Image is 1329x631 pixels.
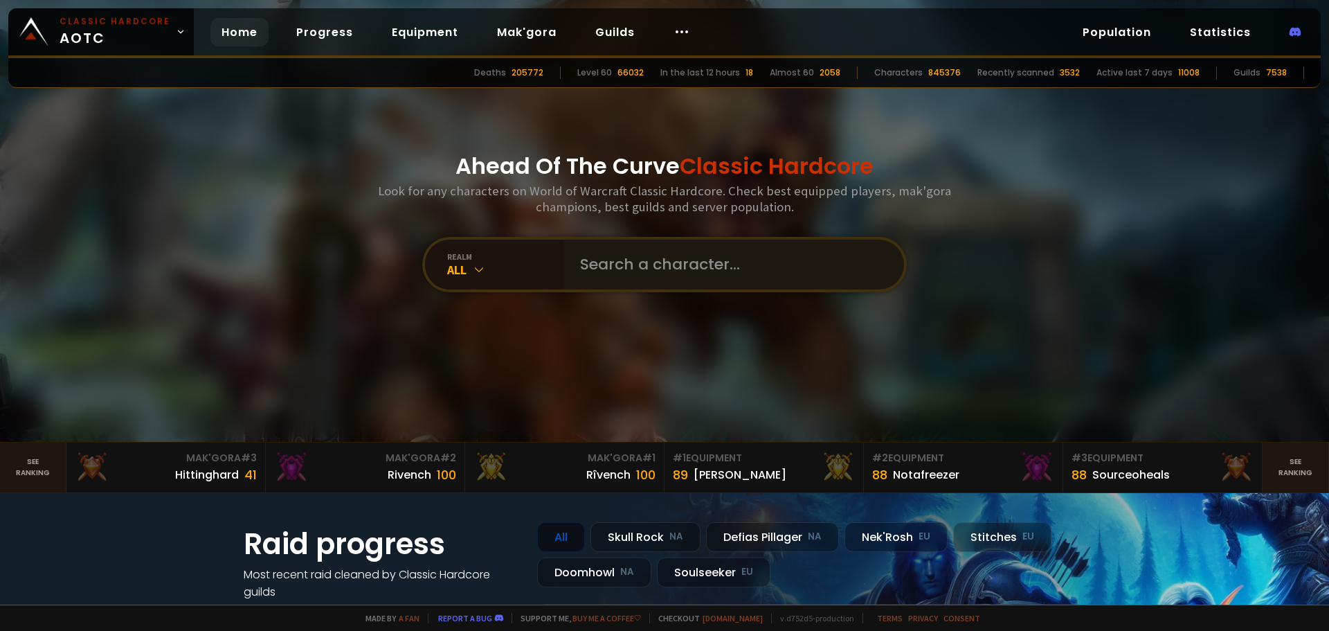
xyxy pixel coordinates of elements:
div: Deaths [474,66,506,79]
span: v. d752d5 - production [771,613,854,623]
div: Mak'Gora [75,451,257,465]
span: # 2 [872,451,888,465]
div: All [537,522,585,552]
a: [DOMAIN_NAME] [703,613,763,623]
a: Progress [285,18,364,46]
div: In the last 12 hours [660,66,740,79]
span: AOTC [60,15,170,48]
span: Made by [357,613,419,623]
div: Stitches [953,522,1051,552]
div: Characters [874,66,923,79]
a: Classic HardcoreAOTC [8,8,194,55]
span: # 1 [673,451,686,465]
a: Guilds [584,18,646,46]
div: Guilds [1233,66,1260,79]
div: 41 [244,465,257,484]
span: Support me, [512,613,641,623]
div: Nek'Rosh [844,522,948,552]
h1: Ahead Of The Curve [455,150,874,183]
span: Checkout [649,613,763,623]
a: Privacy [908,613,938,623]
div: Equipment [872,451,1054,465]
div: 3532 [1060,66,1080,79]
a: Seeranking [1263,443,1329,492]
a: #3Equipment88Sourceoheals [1063,443,1263,492]
a: Report a bug [438,613,492,623]
div: 66032 [617,66,644,79]
div: [PERSON_NAME] [694,466,786,483]
small: NA [620,565,634,579]
div: 100 [437,465,456,484]
span: Classic Hardcore [680,150,874,181]
div: 7538 [1266,66,1287,79]
div: Equipment [1072,451,1254,465]
div: Mak'Gora [473,451,656,465]
div: 18 [745,66,753,79]
div: 2058 [820,66,840,79]
div: 88 [1072,465,1087,484]
a: Mak'Gora#3Hittinghard41 [66,443,266,492]
small: Classic Hardcore [60,15,170,28]
div: Level 60 [577,66,612,79]
span: # 2 [440,451,456,465]
div: Mak'Gora [274,451,456,465]
div: Hittinghard [175,466,239,483]
input: Search a character... [572,240,887,290]
div: Almost 60 [770,66,814,79]
a: #2Equipment88Notafreezer [864,443,1063,492]
div: Rîvench [586,466,631,483]
div: Active last 7 days [1096,66,1173,79]
div: Skull Rock [590,522,700,552]
span: # 3 [241,451,257,465]
a: Home [210,18,269,46]
small: EU [1022,530,1034,544]
div: 100 [636,465,656,484]
div: 845376 [928,66,961,79]
div: Equipment [673,451,855,465]
span: # 3 [1072,451,1087,465]
div: 11008 [1178,66,1200,79]
a: Mak'Gora#2Rivench100 [266,443,465,492]
h1: Raid progress [244,522,521,566]
div: All [447,262,563,278]
span: # 1 [642,451,656,465]
small: NA [669,530,683,544]
div: Defias Pillager [706,522,839,552]
div: 88 [872,465,887,484]
div: Notafreezer [893,466,959,483]
a: Terms [877,613,903,623]
small: NA [808,530,822,544]
div: Rivench [388,466,431,483]
a: Population [1072,18,1162,46]
a: a fan [399,613,419,623]
div: Doomhowl [537,558,651,587]
div: realm [447,251,563,262]
div: Soulseeker [657,558,770,587]
a: Buy me a coffee [572,613,641,623]
a: #1Equipment89[PERSON_NAME] [664,443,864,492]
h3: Look for any characters on World of Warcraft Classic Hardcore. Check best equipped players, mak'g... [372,183,957,215]
h4: Most recent raid cleaned by Classic Hardcore guilds [244,566,521,601]
div: Recently scanned [977,66,1054,79]
small: EU [741,565,753,579]
div: 89 [673,465,688,484]
div: 205772 [512,66,543,79]
a: Consent [943,613,980,623]
small: EU [919,530,930,544]
a: See all progress [244,601,334,617]
a: Equipment [381,18,469,46]
a: Mak'Gora#1Rîvench100 [465,443,664,492]
a: Statistics [1179,18,1262,46]
a: Mak'gora [486,18,568,46]
div: Sourceoheals [1092,466,1170,483]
